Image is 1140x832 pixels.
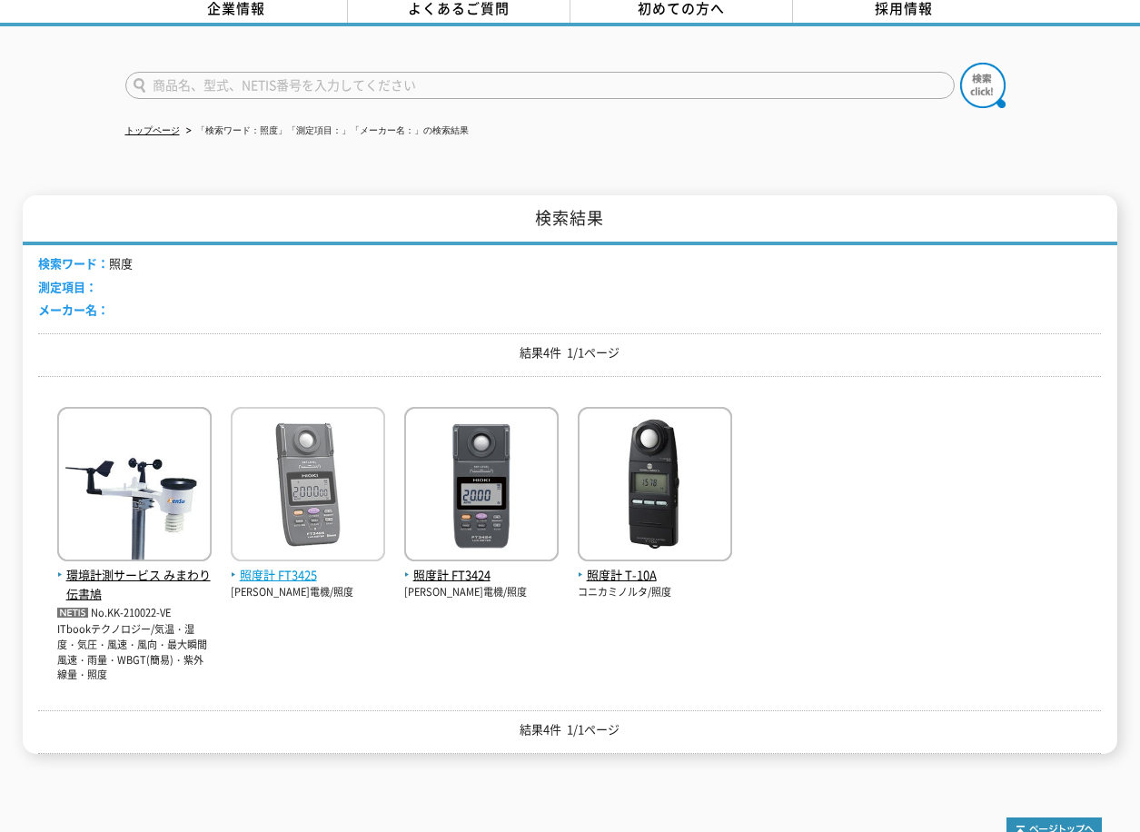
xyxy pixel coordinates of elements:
[578,547,732,585] a: 照度計 T-10A
[38,254,109,272] span: 検索ワード：
[231,407,385,566] img: FT3425
[57,566,212,604] span: 環境計測サービス みまわり伝書鳩
[57,547,212,603] a: 環境計測サービス みまわり伝書鳩
[57,622,212,682] p: ITbookテクノロジー/気温・湿度・気圧・風速・風向・最大瞬間風速・雨量・WBGT(簡易)・紫外線量・照度
[23,195,1117,245] h1: 検索結果
[183,122,469,141] li: 「検索ワード：照度」「測定項目：」「メーカー名：」の検索結果
[578,566,732,585] span: 照度計 T-10A
[231,585,385,600] p: [PERSON_NAME]電機/照度
[404,566,559,585] span: 照度計 FT3424
[125,72,955,99] input: 商品名、型式、NETIS番号を入力してください
[578,585,732,600] p: コニカミノルタ/照度
[57,604,212,623] p: No.KK-210022-VE
[38,278,97,295] span: 測定項目：
[231,566,385,585] span: 照度計 FT3425
[960,63,1006,108] img: btn_search.png
[38,343,1101,362] p: 結果4件 1/1ページ
[578,407,732,566] img: T-10A
[38,301,109,318] span: メーカー名：
[404,585,559,600] p: [PERSON_NAME]電機/照度
[57,407,212,566] img: みまわり伝書鳩
[404,407,559,566] img: FT3424
[38,720,1101,739] p: 結果4件 1/1ページ
[38,254,133,273] li: 照度
[404,547,559,585] a: 照度計 FT3424
[231,547,385,585] a: 照度計 FT3425
[125,125,180,135] a: トップページ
